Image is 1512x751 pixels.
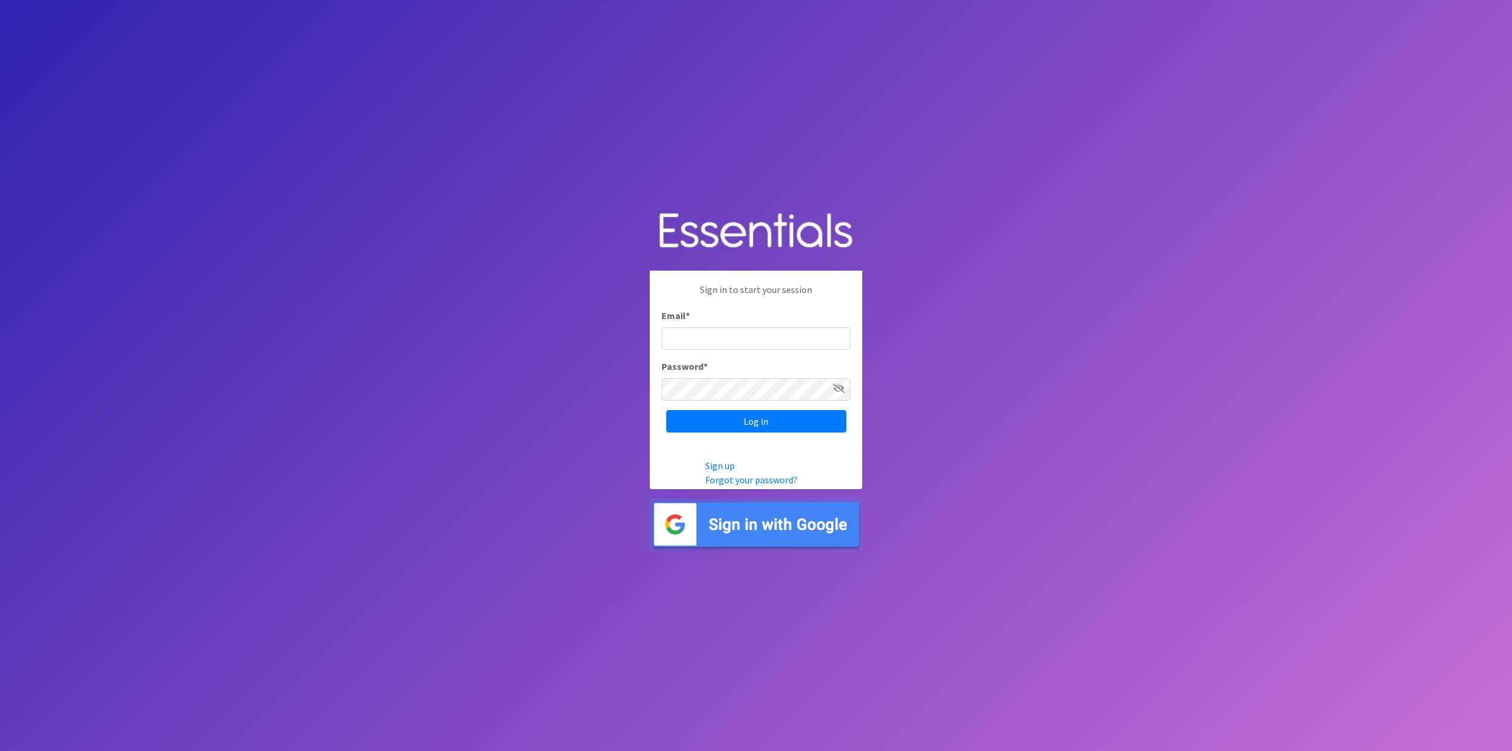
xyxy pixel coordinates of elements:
[666,410,846,433] input: Log in
[705,460,735,472] a: Sign up
[703,360,708,372] abbr: required
[705,474,797,486] a: Forgot your password?
[650,201,862,262] img: Human Essentials
[661,359,708,373] label: Password
[650,499,862,550] img: Sign in with Google
[661,282,850,308] p: Sign in to start your session
[686,310,690,321] abbr: required
[661,308,690,323] label: Email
